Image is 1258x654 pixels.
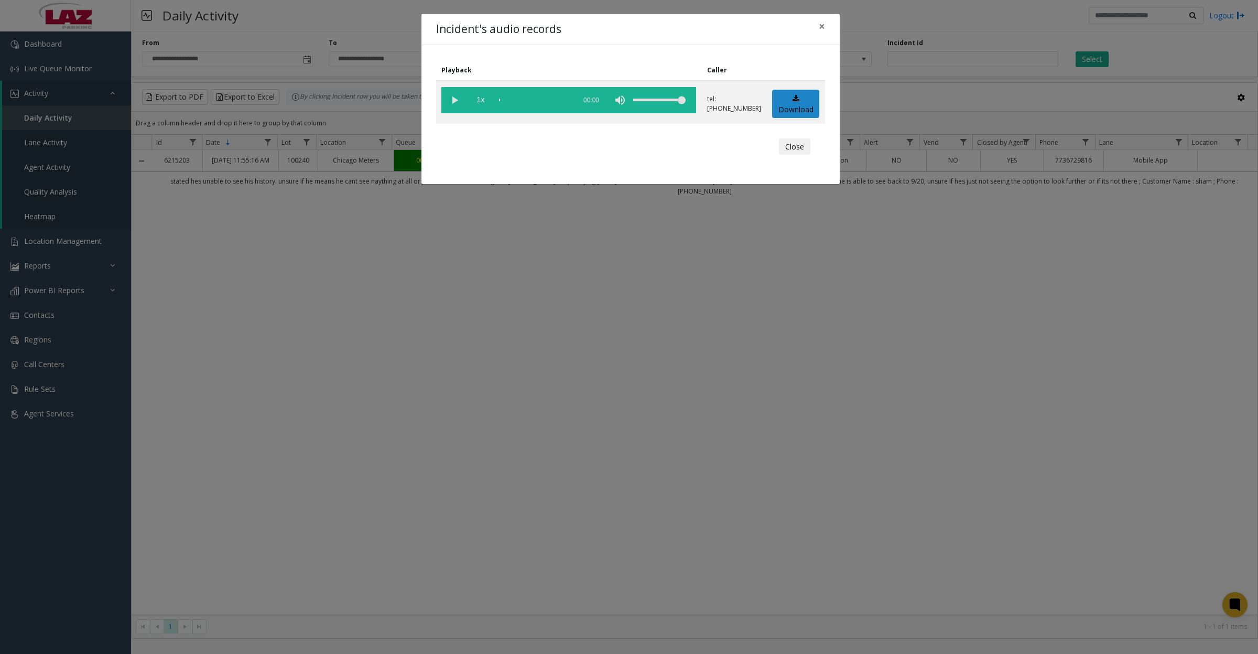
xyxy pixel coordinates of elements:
span: × [819,19,825,34]
div: scrub bar [499,87,570,113]
h4: Incident's audio records [436,21,561,38]
button: Close [779,138,810,155]
button: Close [811,14,832,39]
th: Caller [702,60,767,81]
th: Playback [436,60,702,81]
div: volume level [633,87,686,113]
p: tel:[PHONE_NUMBER] [707,94,761,113]
span: playback speed button [468,87,494,113]
a: Download [772,90,819,119]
